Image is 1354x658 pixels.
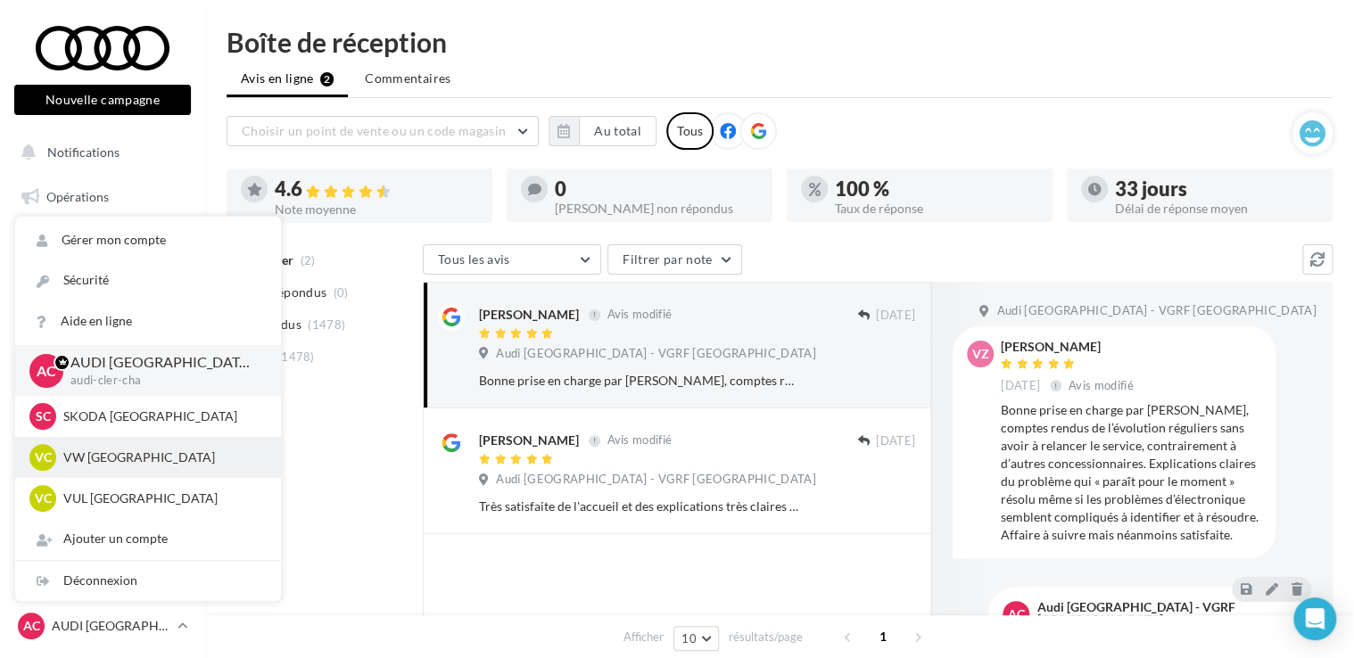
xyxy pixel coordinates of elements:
span: résultats/page [729,629,803,646]
span: [DATE] [1001,378,1040,394]
span: (1478) [308,317,345,332]
span: Audi [GEOGRAPHIC_DATA] - VGRF [GEOGRAPHIC_DATA] [996,303,1316,319]
span: SC [36,407,51,425]
a: Visibilité en ligne [11,268,194,306]
span: Avis modifié [607,433,672,448]
span: (0) [334,285,349,300]
p: VUL [GEOGRAPHIC_DATA] [63,489,260,507]
div: 0 [555,179,758,199]
div: [PERSON_NAME] [479,432,579,449]
span: Choisir un point de vente ou un code magasin [242,123,506,138]
div: Boîte de réception [227,29,1333,55]
div: Très satisfaite de l'accueil et des explications très claires de [PERSON_NAME], TOPISSIME [479,498,799,515]
button: Notifications [11,134,187,171]
button: Nouvelle campagne [14,85,191,115]
button: Au total [549,116,656,146]
button: 10 [673,626,719,651]
div: 4.6 [275,179,478,200]
div: Déconnexion [15,561,281,601]
a: Boîte de réception2 [11,222,194,260]
a: Gérer mon compte [15,220,281,260]
a: PLV et print personnalisable [11,401,194,454]
span: [DATE] [876,433,915,449]
a: Sécurité [15,260,281,300]
div: Open Intercom Messenger [1293,597,1336,640]
span: Notifications [47,144,120,160]
button: Tous les avis [423,244,601,275]
span: VZ [972,345,989,363]
span: AC [37,360,56,381]
button: Filtrer par note [607,244,742,275]
div: [PERSON_NAME] [1001,341,1137,353]
div: Taux de réponse [835,202,1038,215]
div: [PERSON_NAME] [479,306,579,324]
div: Ajouter un compte [15,519,281,559]
a: Campagnes [11,313,194,350]
a: Opérations [11,178,194,216]
span: Audi [GEOGRAPHIC_DATA] - VGRF [GEOGRAPHIC_DATA] [496,346,815,362]
div: Tous [666,112,714,150]
span: VC [35,448,52,466]
span: Opérations [46,189,109,204]
span: AC [23,617,40,635]
a: Médiathèque [11,357,194,394]
span: Tous les avis [438,251,510,267]
div: Bonne prise en charge par [PERSON_NAME], comptes rendus de l’évolution réguliers sans avoir à rel... [479,372,799,390]
div: 33 jours [1115,179,1318,199]
a: AC AUDI [GEOGRAPHIC_DATA] [14,609,191,643]
p: AUDI [GEOGRAPHIC_DATA] [52,617,170,635]
p: audi-cler-cha [70,373,252,389]
span: (1478) [277,350,315,364]
div: Audi [GEOGRAPHIC_DATA] - VGRF [GEOGRAPHIC_DATA] [1036,601,1293,626]
span: 1 [869,622,897,651]
span: [DATE] [876,308,915,324]
span: Avis modifié [1069,378,1134,392]
span: VC [35,489,52,507]
span: Afficher [623,629,664,646]
p: SKODA [GEOGRAPHIC_DATA] [63,407,260,425]
div: Bonne prise en charge par [PERSON_NAME], comptes rendus de l’évolution réguliers sans avoir à rel... [1001,401,1261,544]
a: Aide en ligne [15,301,281,341]
p: VW [GEOGRAPHIC_DATA] [63,448,260,466]
span: Avis modifié [607,308,672,322]
div: [PERSON_NAME] non répondus [555,202,758,215]
button: Choisir un point de vente ou un code magasin [227,116,539,146]
div: Note moyenne [275,203,478,216]
div: Délai de réponse moyen [1115,202,1318,215]
span: Non répondus [244,284,326,301]
span: AC [1008,605,1025,623]
p: AUDI [GEOGRAPHIC_DATA] [70,352,252,373]
span: Commentaires [365,70,450,87]
span: Audi [GEOGRAPHIC_DATA] - VGRF [GEOGRAPHIC_DATA] [496,472,815,488]
button: Au total [579,116,656,146]
span: 10 [681,631,697,646]
div: 100 % [835,179,1038,199]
